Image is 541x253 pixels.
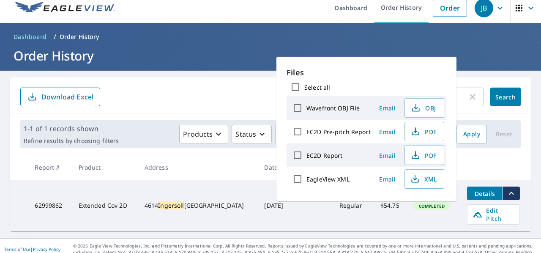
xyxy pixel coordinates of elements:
button: Email [374,149,401,162]
span: Email [377,104,398,112]
nav: breadcrumb [10,30,531,44]
p: Refine results by choosing filters [24,137,119,145]
a: Dashboard [10,30,50,44]
th: Report # [28,155,71,180]
button: PDF [404,122,444,141]
span: Apply [463,129,480,140]
button: filesDropdownBtn-62999862 [503,187,520,200]
button: Products [179,125,228,143]
button: PDF [404,146,444,165]
label: EagleView XML [306,175,350,183]
button: Email [374,173,401,186]
td: Regular [333,180,372,231]
button: detailsBtn-62999862 [467,187,503,200]
span: XML [410,174,437,184]
h1: Order History [10,47,531,64]
span: Details [472,190,497,198]
p: Order History [60,33,99,41]
button: Orgs [275,125,323,143]
button: Email [374,125,401,138]
th: Date [257,155,292,180]
td: Extended Cov 2D [72,180,138,231]
label: EC2D Pre-pitch Report [306,128,371,136]
span: Dashboard [14,33,47,41]
button: Email [374,102,401,115]
button: XML [404,169,444,189]
mark: Ingersoll [158,201,184,209]
td: 62999862 [28,180,71,231]
td: $54.75 [372,180,406,231]
button: Status [232,125,272,143]
p: Products [183,129,213,139]
a: Edit Pitch [467,204,520,225]
a: Privacy Policy [33,246,60,252]
th: Product [72,155,138,180]
img: EV Logo [15,2,115,14]
span: Completed [414,203,450,209]
div: 4614 [GEOGRAPHIC_DATA] [145,201,251,210]
button: Search [490,88,521,106]
label: EC2D Report [306,151,342,159]
button: Apply [456,125,487,143]
label: Wavefront OBJ File [306,104,360,112]
p: Status [235,129,256,139]
span: PDF [410,126,437,137]
span: OBJ [410,103,437,113]
span: Edit Pitch [473,206,514,223]
span: Email [377,175,398,183]
li: / [54,32,56,42]
p: 1-1 of 1 records shown [24,124,119,134]
span: PDF [410,150,437,160]
th: Address [138,155,258,180]
span: Search [497,93,514,101]
p: Download Excel [41,92,93,102]
span: Email [377,151,398,159]
button: OBJ [404,98,444,118]
button: Download Excel [20,88,100,106]
span: Email [377,128,398,136]
p: | [4,247,60,252]
a: Terms of Use [4,246,30,252]
td: [DATE] [257,180,292,231]
p: Files [287,67,446,78]
label: Select all [304,83,330,91]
